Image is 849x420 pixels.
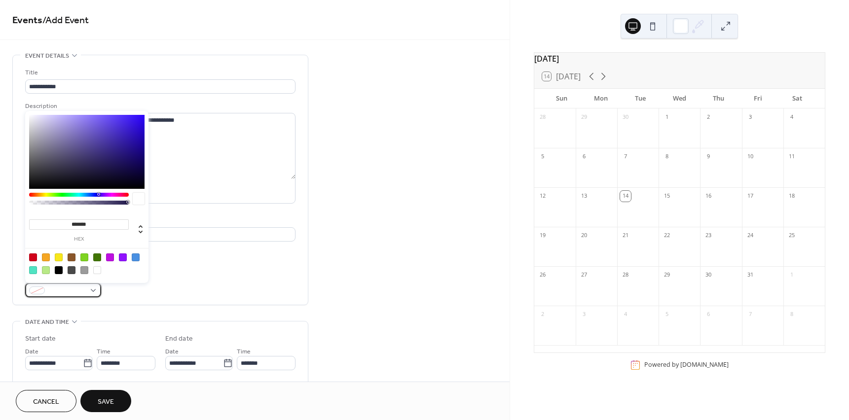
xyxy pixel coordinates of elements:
[703,230,714,241] div: 23
[579,191,590,202] div: 13
[33,397,59,407] span: Cancel
[537,309,548,320] div: 2
[579,270,590,280] div: 27
[25,334,56,344] div: Start date
[542,89,582,108] div: Sun
[106,253,114,261] div: #BD10E0
[29,253,37,261] div: #D0021B
[25,317,69,327] span: Date and time
[93,266,101,274] div: #FFFFFF
[42,11,89,30] span: / Add Event
[745,309,756,320] div: 7
[620,270,631,280] div: 28
[620,230,631,241] div: 21
[745,112,756,123] div: 3
[68,253,75,261] div: #8B572A
[165,334,193,344] div: End date
[25,101,294,111] div: Description
[662,112,672,123] div: 1
[42,266,50,274] div: #B8E986
[25,215,294,226] div: Location
[786,270,797,280] div: 1
[620,151,631,162] div: 7
[98,397,114,407] span: Save
[80,390,131,412] button: Save
[581,89,621,108] div: Mon
[534,53,825,65] div: [DATE]
[786,230,797,241] div: 25
[579,112,590,123] div: 29
[579,230,590,241] div: 20
[662,270,672,280] div: 29
[55,266,63,274] div: #000000
[660,89,699,108] div: Wed
[620,112,631,123] div: 30
[680,360,729,369] a: [DOMAIN_NAME]
[537,270,548,280] div: 26
[579,151,590,162] div: 6
[80,253,88,261] div: #7ED321
[579,309,590,320] div: 3
[29,266,37,274] div: #50E3C2
[786,309,797,320] div: 8
[16,390,76,412] button: Cancel
[25,68,294,78] div: Title
[237,347,251,357] span: Time
[620,191,631,202] div: 14
[738,89,778,108] div: Fri
[55,253,63,261] div: #F8E71C
[745,270,756,280] div: 31
[97,347,111,357] span: Time
[662,151,672,162] div: 8
[703,270,714,280] div: 30
[12,11,42,30] a: Events
[621,89,660,108] div: Tue
[745,230,756,241] div: 24
[25,51,69,61] span: Event details
[644,360,729,369] div: Powered by
[537,151,548,162] div: 5
[93,253,101,261] div: #417505
[703,151,714,162] div: 9
[699,89,738,108] div: Thu
[703,112,714,123] div: 2
[68,266,75,274] div: #4A4A4A
[745,151,756,162] div: 10
[662,191,672,202] div: 15
[537,191,548,202] div: 12
[537,112,548,123] div: 28
[25,347,38,357] span: Date
[537,230,548,241] div: 19
[29,237,129,242] label: hex
[745,191,756,202] div: 17
[662,230,672,241] div: 22
[703,309,714,320] div: 6
[786,151,797,162] div: 11
[132,253,140,261] div: #4A90E2
[620,309,631,320] div: 4
[80,266,88,274] div: #9B9B9B
[786,112,797,123] div: 4
[703,191,714,202] div: 16
[786,191,797,202] div: 18
[119,253,127,261] div: #9013FE
[777,89,817,108] div: Sat
[165,347,179,357] span: Date
[42,253,50,261] div: #F5A623
[662,309,672,320] div: 5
